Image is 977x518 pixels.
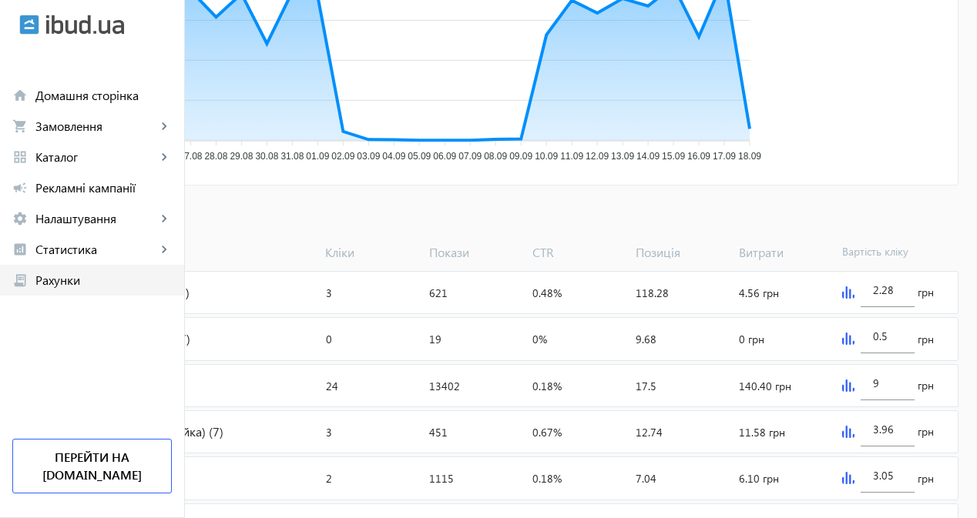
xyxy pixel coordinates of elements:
span: 19 [429,332,441,346]
span: 118.28 [636,286,669,300]
mat-icon: keyboard_arrow_right [156,149,172,165]
mat-icon: home [12,88,28,103]
span: Витрати [733,244,836,261]
span: 0 [326,332,332,346]
img: graph.svg [842,379,854,392]
tspan: 09.09 [509,151,532,162]
span: Статистика [35,242,156,257]
img: graph.svg [842,286,854,299]
tspan: 15.09 [662,151,685,162]
mat-icon: keyboard_arrow_right [156,242,172,257]
tspan: 11.09 [560,151,583,162]
span: Покази [423,244,526,261]
span: 6.10 грн [739,471,779,486]
span: 0.18% [532,379,562,393]
span: CTR [526,244,630,261]
img: graph.svg [842,426,854,438]
span: 0 грн [739,332,764,346]
span: 0% [532,332,547,346]
tspan: 01.09 [306,151,329,162]
span: Вартість кліку [836,244,939,261]
tspan: 17.09 [713,151,736,162]
mat-icon: analytics [12,242,28,257]
mat-icon: grid_view [12,149,28,165]
span: Позиція [630,244,733,261]
tspan: 02.09 [331,151,354,162]
span: грн [918,332,934,347]
span: 0.67% [532,425,562,439]
tspan: 13.09 [611,151,634,162]
span: грн [918,471,934,486]
tspan: 10.09 [535,151,558,162]
tspan: 28.08 [204,151,227,162]
span: Рекламні кампанії [35,180,172,196]
tspan: 16.09 [687,151,710,162]
img: graph.svg [842,472,854,484]
span: 451 [429,425,448,439]
span: 0.48% [532,286,562,300]
span: 13402 [429,379,460,393]
mat-icon: keyboard_arrow_right [156,119,172,134]
mat-icon: campaign [12,180,28,196]
tspan: 30.08 [255,151,278,162]
span: 140.40 грн [739,379,791,393]
span: Налаштування [35,211,156,226]
mat-icon: receipt_long [12,272,28,288]
span: 12.74 [636,425,663,439]
mat-icon: shopping_cart [12,119,28,134]
span: грн [918,378,934,393]
tspan: 18.09 [738,151,761,162]
span: Кліки [319,244,422,261]
span: 3 [326,425,332,439]
span: Замовлення [35,119,156,134]
span: Каталог [35,149,156,165]
span: Рахунки [35,272,172,288]
tspan: 12.09 [586,151,609,162]
span: 9.68 [636,332,656,346]
tspan: 05.09 [408,151,431,162]
mat-icon: settings [12,211,28,226]
tspan: 27.08 [179,151,202,162]
tspan: 08.09 [484,151,507,162]
tspan: 04.09 [382,151,405,162]
tspan: 06.09 [433,151,456,162]
span: 1115 [429,471,454,486]
span: 4.56 грн [739,286,779,300]
span: 7.04 [636,471,656,486]
mat-icon: keyboard_arrow_right [156,211,172,226]
span: Домашня сторінка [35,88,172,103]
span: 24 [326,379,338,393]
span: 2 [326,471,332,486]
img: ibud_text.svg [46,15,124,35]
a: Перейти на [DOMAIN_NAME] [12,439,172,493]
img: ibud.svg [19,15,39,35]
img: graph.svg [842,333,854,345]
tspan: 31.08 [280,151,304,162]
span: 17.5 [636,379,656,393]
span: грн [918,285,934,300]
span: 11.58 грн [739,425,785,439]
tspan: 03.09 [357,151,380,162]
span: грн [918,424,934,439]
tspan: 29.08 [230,151,253,162]
span: 3 [326,286,332,300]
tspan: 07.09 [458,151,482,162]
span: 621 [429,286,448,300]
tspan: 14.09 [636,151,660,162]
span: 0.18% [532,471,562,486]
